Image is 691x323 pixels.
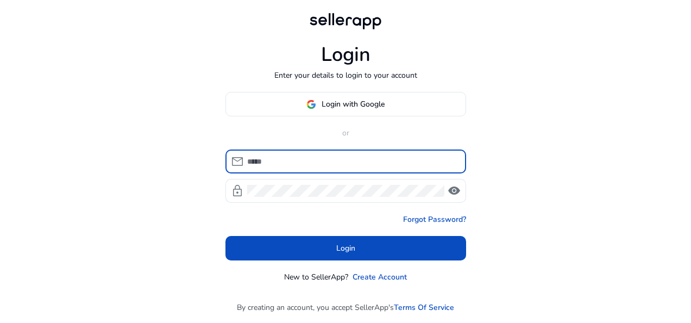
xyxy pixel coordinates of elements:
[403,214,466,225] a: Forgot Password?
[284,271,348,283] p: New to SellerApp?
[353,271,407,283] a: Create Account
[225,236,466,260] button: Login
[274,70,417,81] p: Enter your details to login to your account
[231,184,244,197] span: lock
[231,155,244,168] span: mail
[322,98,385,110] span: Login with Google
[225,92,466,116] button: Login with Google
[321,43,370,66] h1: Login
[336,243,355,254] span: Login
[448,184,461,197] span: visibility
[225,127,466,139] p: or
[306,100,316,109] img: google-logo.svg
[394,302,454,313] a: Terms Of Service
